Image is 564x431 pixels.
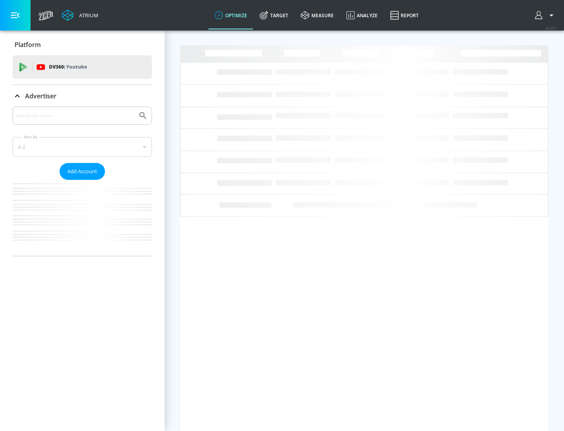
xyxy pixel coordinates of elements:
div: DV360: Youtube [13,55,152,79]
label: Sort By [22,134,39,139]
nav: list of Advertiser [13,180,152,256]
a: optimize [208,1,253,29]
div: Platform [13,34,152,56]
p: Platform [14,40,41,49]
p: Youtube [66,63,87,71]
p: DV360: [49,63,87,71]
a: Atrium [62,9,98,21]
input: Search by name [16,110,134,121]
p: Advertiser [25,92,56,100]
span: Add Account [67,167,97,176]
div: Advertiser [13,85,152,107]
a: measure [295,1,340,29]
a: Target [253,1,295,29]
span: v 4.32.0 [545,26,556,30]
button: Add Account [60,163,105,180]
div: Advertiser [13,107,152,256]
a: Analyze [340,1,384,29]
div: Atrium [76,12,98,19]
div: A-Z [13,137,152,157]
a: Report [384,1,425,29]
